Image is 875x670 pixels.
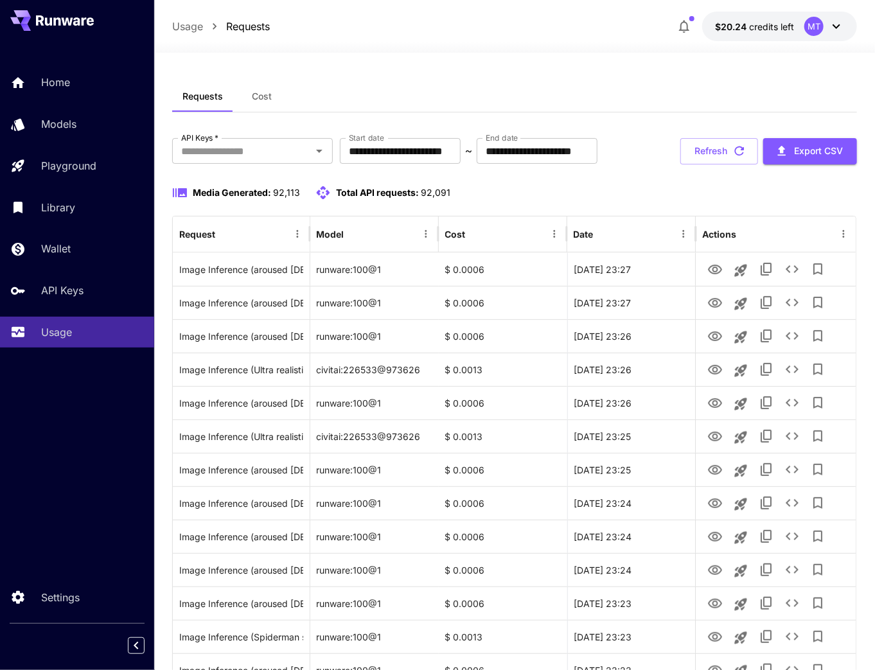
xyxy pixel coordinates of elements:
[702,590,728,616] button: View
[754,390,779,416] button: Copy TaskUUID
[179,320,303,353] div: Click to copy prompt
[728,391,754,417] button: Launch in playground
[226,19,270,34] a: Requests
[310,520,439,553] div: runware:100@1
[273,187,300,198] span: 92,113
[417,225,435,243] button: Menu
[754,624,779,649] button: Copy TaskUUID
[715,21,749,32] span: $20.24
[702,289,728,315] button: View
[310,142,328,160] button: Open
[179,487,303,520] div: Click to copy prompt
[567,319,696,353] div: 30 Sep, 2025 23:26
[439,386,567,419] div: $ 0.0006
[439,520,567,553] div: $ 0.0006
[310,486,439,520] div: runware:100@1
[567,620,696,653] div: 30 Sep, 2025 23:23
[41,200,75,215] p: Library
[754,490,779,516] button: Copy TaskUUID
[310,453,439,486] div: runware:100@1
[41,283,84,298] p: API Keys
[310,286,439,319] div: runware:100@1
[805,290,831,315] button: Add to library
[702,556,728,583] button: View
[779,524,805,549] button: See details
[179,287,303,319] div: Click to copy prompt
[728,324,754,350] button: Launch in playground
[467,225,485,243] button: Sort
[486,132,518,143] label: End date
[754,423,779,449] button: Copy TaskUUID
[805,357,831,382] button: Add to library
[805,557,831,583] button: Add to library
[728,458,754,484] button: Launch in playground
[179,387,303,419] div: Click to copy prompt
[728,491,754,517] button: Launch in playground
[179,587,303,620] div: Click to copy prompt
[41,241,71,256] p: Wallet
[346,225,364,243] button: Sort
[702,12,857,41] button: $20.24271MT
[310,553,439,586] div: runware:100@1
[317,229,344,240] div: Model
[779,290,805,315] button: See details
[595,225,613,243] button: Sort
[465,143,472,159] p: ~
[680,138,758,164] button: Refresh
[128,637,145,654] button: Collapse sidebar
[439,453,567,486] div: $ 0.0006
[728,358,754,383] button: Launch in playground
[179,353,303,386] div: Click to copy prompt
[728,258,754,283] button: Launch in playground
[779,490,805,516] button: See details
[310,353,439,386] div: civitai:226533@973626
[179,420,303,453] div: Click to copy prompt
[702,489,728,516] button: View
[805,590,831,616] button: Add to library
[574,229,594,240] div: Date
[779,557,805,583] button: See details
[835,225,853,243] button: Menu
[702,229,736,240] div: Actions
[754,357,779,382] button: Copy TaskUUID
[310,586,439,620] div: runware:100@1
[439,620,567,653] div: $ 0.0013
[336,187,419,198] span: Total API requests:
[702,623,728,649] button: View
[702,256,728,282] button: View
[567,386,696,419] div: 30 Sep, 2025 23:26
[567,486,696,520] div: 30 Sep, 2025 23:24
[728,558,754,584] button: Launch in playground
[754,290,779,315] button: Copy TaskUUID
[179,621,303,653] div: Click to copy prompt
[805,390,831,416] button: Add to library
[217,225,234,243] button: Sort
[545,225,563,243] button: Menu
[439,586,567,620] div: $ 0.0006
[310,386,439,419] div: runware:100@1
[439,319,567,353] div: $ 0.0006
[728,425,754,450] button: Launch in playground
[567,353,696,386] div: 30 Sep, 2025 23:26
[567,286,696,319] div: 30 Sep, 2025 23:27
[310,620,439,653] div: runware:100@1
[41,324,72,340] p: Usage
[702,389,728,416] button: View
[805,524,831,549] button: Add to library
[439,252,567,286] div: $ 0.0006
[252,91,272,102] span: Cost
[179,454,303,486] div: Click to copy prompt
[310,419,439,453] div: civitai:226533@973626
[804,17,824,36] div: MT
[805,490,831,516] button: Add to library
[754,590,779,616] button: Copy TaskUUID
[749,21,794,32] span: credits left
[421,187,450,198] span: 92,091
[702,523,728,549] button: View
[754,256,779,282] button: Copy TaskUUID
[172,19,203,34] p: Usage
[754,323,779,349] button: Copy TaskUUID
[567,553,696,586] div: 30 Sep, 2025 23:24
[439,419,567,453] div: $ 0.0013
